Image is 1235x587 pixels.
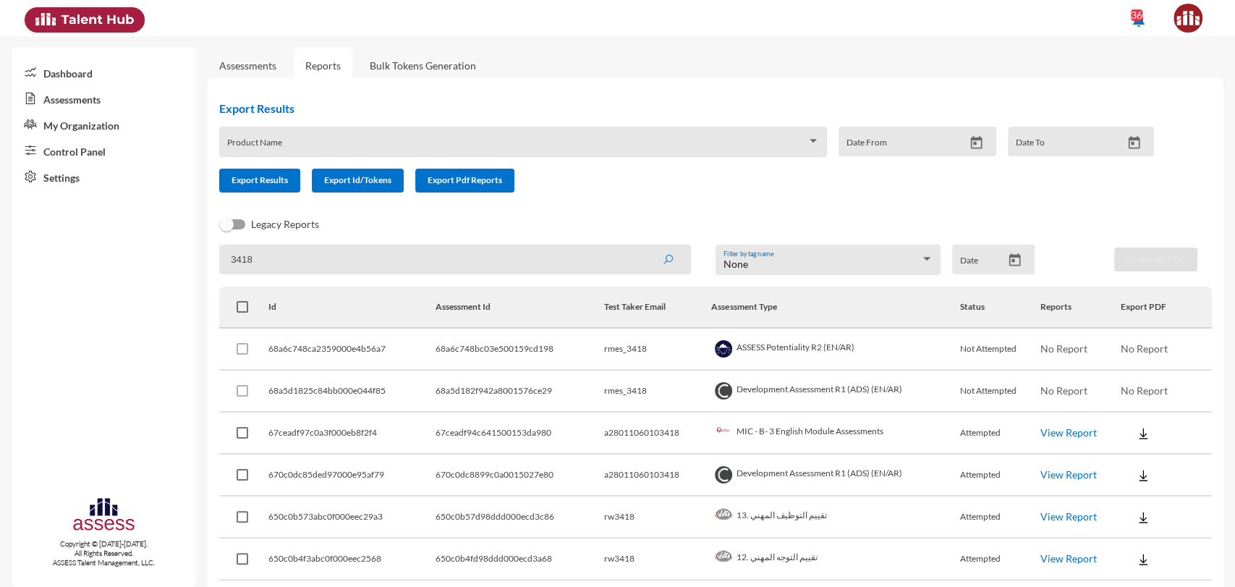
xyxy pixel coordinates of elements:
span: Export Results [232,174,288,185]
td: Not Attempted [959,371,1040,413]
td: ASSESS Potentiality R2 (EN/AR) [711,329,959,371]
th: Id [268,287,436,329]
a: View Report [1040,468,1096,481]
th: Status [959,287,1040,329]
span: Download PDF [1126,253,1185,264]
span: None [723,258,748,270]
td: rw3418 [604,497,711,539]
button: Open calendar [1002,253,1027,268]
td: Development Assessment R1 (ADS) (EN/AR) [711,455,959,497]
th: Assessment Type [711,287,959,329]
td: Attempted [959,497,1040,539]
span: No Report [1120,342,1167,355]
span: No Report [1040,384,1087,397]
button: Export Results [219,169,300,193]
a: Bulk Tokens Generation [358,48,488,83]
a: View Report [1040,552,1096,565]
a: Dashboard [12,59,196,85]
p: Copyright © [DATE]-[DATE]. All Rights Reserved. ASSESS Talent Management, LLC. [12,539,196,567]
a: Settings [12,164,196,190]
a: My Organization [12,111,196,138]
td: rmes_3418 [604,329,711,371]
td: rw3418 [604,539,711,580]
td: Development Assessment R1 (ADS) (EN/AR) [711,371,959,413]
td: 670c0dc85ded97000e95af79 [268,455,436,497]
button: Export Id/Tokens [312,169,404,193]
td: 12. تقييم التوجه المهني [711,539,959,580]
button: Open calendar [964,135,989,151]
td: 68a6c748ca2359000e4b56a7 [268,329,436,371]
span: Export Id/Tokens [324,174,391,185]
td: a28011060103418 [604,455,711,497]
h2: Export Results [219,101,1166,115]
div: 36 [1131,9,1142,21]
span: Export Pdf Reports [428,174,502,185]
td: 68a5d182f942a8001576ce29 [436,371,604,413]
td: Attempted [959,455,1040,497]
button: Open calendar [1121,135,1147,151]
td: MIC - B- 3 English Module Assessments [711,413,959,455]
button: Download PDF [1114,248,1197,271]
td: 68a5d1825c84bb000e044f85 [268,371,436,413]
button: Export Pdf Reports [415,169,514,193]
td: 68a6c748bc03e500159cd198 [436,329,604,371]
a: Control Panel [12,138,196,164]
input: Search by name, token, assessment type, etc. [219,245,691,274]
a: Reports [294,48,352,83]
td: 67ceadf94c641500153da980 [436,413,604,455]
td: 650c0b4f3abc0f000eec2568 [268,539,436,580]
img: assesscompany-logo.png [72,496,136,536]
span: Legacy Reports [251,216,319,233]
td: 650c0b57d98ddd000ecd3c86 [436,497,604,539]
td: a28011060103418 [604,413,711,455]
td: 13. تقييم التوظيف المهني [711,497,959,539]
td: 67ceadf97c0a3f000eb8f2f4 [268,413,436,455]
th: Assessment Id [436,287,604,329]
td: Attempted [959,539,1040,580]
td: 650c0b4fd98ddd000ecd3a68 [436,539,604,580]
span: No Report [1120,384,1167,397]
th: Reports [1040,287,1120,329]
th: Export PDF [1120,287,1212,329]
a: Assessments [12,85,196,111]
td: 650c0b573abc0f000eec29a3 [268,497,436,539]
td: Attempted [959,413,1040,455]
mat-icon: notifications [1130,11,1147,28]
td: 670c0dc8899c0a0015027e80 [436,455,604,497]
td: Not Attempted [959,329,1040,371]
td: rmes_3418 [604,371,711,413]
span: No Report [1040,342,1087,355]
a: View Report [1040,510,1096,523]
th: Test Taker Email [604,287,711,329]
a: View Report [1040,426,1096,439]
a: Assessments [219,59,276,72]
